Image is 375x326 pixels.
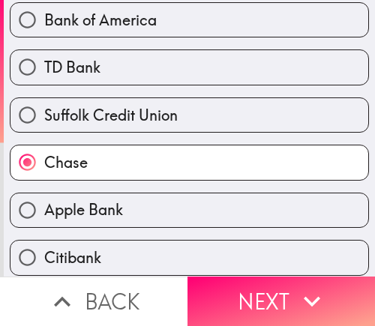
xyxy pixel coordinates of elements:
button: Apple Bank [10,193,368,227]
span: Apple Bank [44,199,123,220]
button: Suffolk Credit Union [10,98,368,132]
span: Citibank [44,247,101,268]
button: Next [187,277,375,326]
button: Chase [10,145,368,179]
span: Chase [44,152,88,173]
button: Citibank [10,241,368,274]
span: Suffolk Credit Union [44,105,178,126]
button: Bank of America [10,3,368,37]
span: Bank of America [44,10,157,31]
span: TD Bank [44,57,100,78]
button: TD Bank [10,50,368,84]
